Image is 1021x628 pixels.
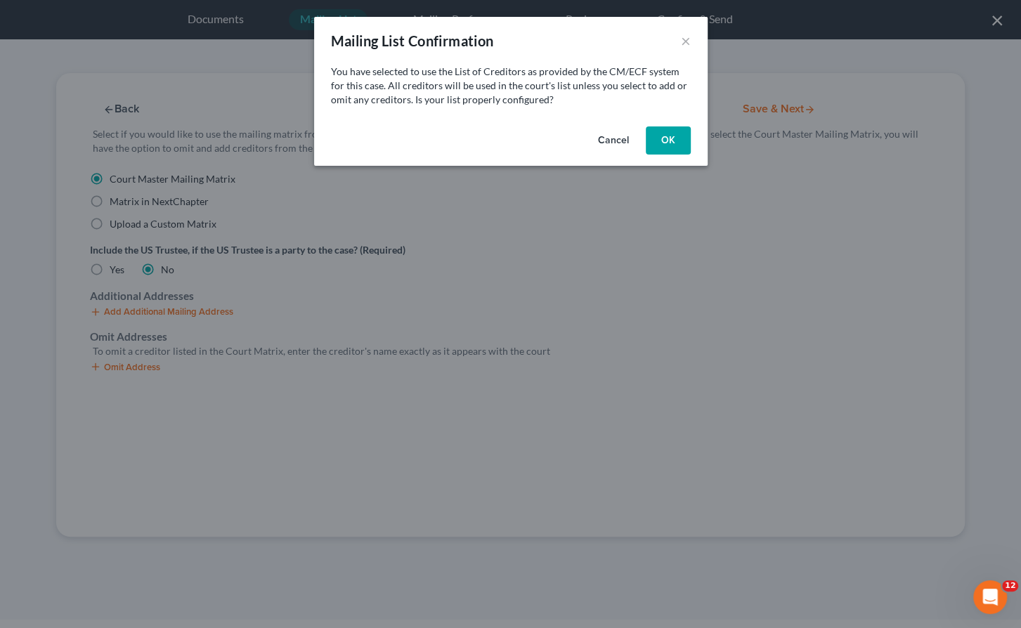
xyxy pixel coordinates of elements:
span: 12 [1002,580,1018,591]
div: Mailing List Confirmation [331,31,494,51]
button: OK [646,126,691,155]
button: × [681,32,691,49]
p: You have selected to use the List of Creditors as provided by the CM/ECF system for this case. Al... [331,65,691,107]
button: Cancel [587,126,640,155]
iframe: Intercom live chat [973,580,1007,614]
